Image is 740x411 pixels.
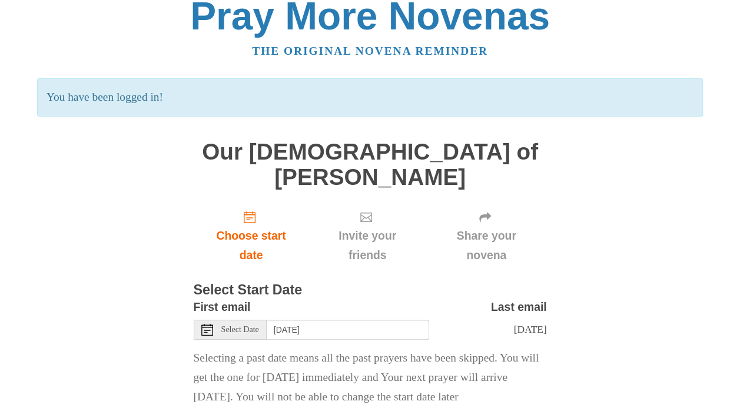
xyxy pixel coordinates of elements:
label: First email [194,297,251,317]
p: You have been logged in! [37,78,703,117]
span: Invite your friends [320,226,414,265]
div: Click "Next" to confirm your start date first. [426,201,547,271]
span: [DATE] [513,323,546,335]
p: Selecting a past date means all the past prayers have been skipped. You will get the one for [DAT... [194,349,547,407]
input: Use the arrow keys to pick a date [267,320,429,340]
h3: Select Start Date [194,283,547,298]
a: The original novena reminder [252,45,488,57]
span: Choose start date [205,226,297,265]
a: Choose start date [194,201,309,271]
span: Share your novena [438,226,535,265]
span: Select Date [221,326,259,334]
h1: Our [DEMOGRAPHIC_DATA] of [PERSON_NAME] [194,140,547,190]
label: Last email [491,297,547,317]
div: Click "Next" to confirm your start date first. [308,201,426,271]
